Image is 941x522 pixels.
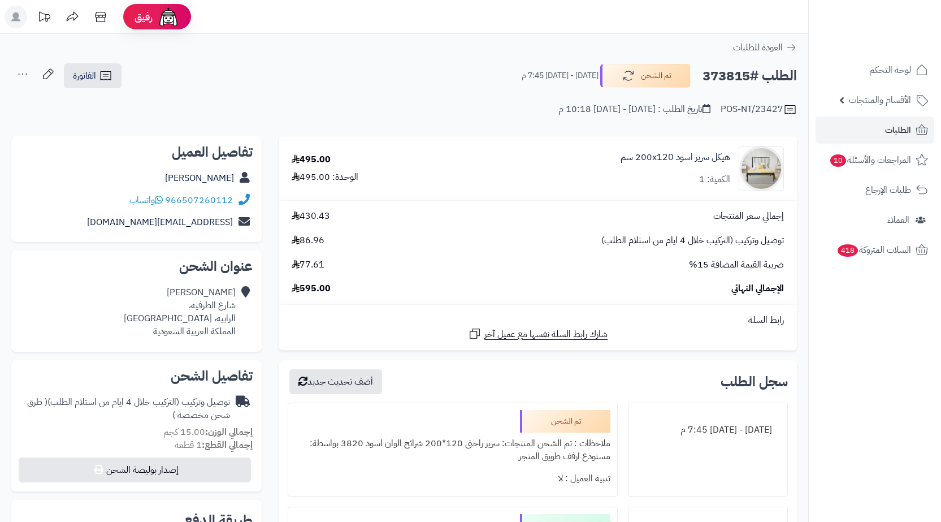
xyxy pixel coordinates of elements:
[484,328,608,341] span: شارك رابط السلة نفسها مع عميل آخر
[30,6,58,31] a: تحديثات المنصة
[830,154,846,167] span: 10
[865,182,911,198] span: طلبات الإرجاع
[816,117,934,144] a: الطلبات
[292,234,324,247] span: 86.96
[292,153,331,166] div: 495.00
[838,244,858,257] span: 418
[19,458,251,482] button: إصدار بوليصة الشحن
[27,395,230,422] span: ( طرق شحن مخصصة )
[713,210,784,223] span: إجمالي سعر المنتجات
[869,62,911,78] span: لوحة التحكم
[721,103,797,117] div: POS-NT/23427
[87,215,233,229] a: [EMAIL_ADDRESS][DOMAIN_NAME]
[558,103,710,116] div: تاريخ الطلب : [DATE] - [DATE] 10:18 م
[601,234,784,247] span: توصيل وتركيب (التركيب خلال 4 ايام من استلام الطلب)
[600,64,691,88] button: تم الشحن
[64,63,122,88] a: الفاتورة
[885,122,911,138] span: الطلبات
[816,176,934,204] a: طلبات الإرجاع
[689,258,784,271] span: ضريبة القيمة المضافة 15%
[20,145,253,159] h2: تفاصيل العميل
[292,210,330,223] span: 430.43
[816,236,934,264] a: السلات المتروكة418
[816,206,934,234] a: العملاء
[520,410,610,433] div: تم الشحن
[165,171,234,185] a: [PERSON_NAME]
[135,10,153,24] span: رفيق
[283,314,792,327] div: رابط السلة
[20,369,253,383] h2: تفاصيل الشحن
[699,173,730,186] div: الكمية: 1
[202,438,253,452] strong: إجمالي القطع:
[20,396,230,422] div: توصيل وتركيب (التركيب خلال 4 ايام من استلام الطلب)
[205,425,253,439] strong: إجمالي الوزن:
[468,327,608,341] a: شارك رابط السلة نفسها مع عميل آخر
[721,375,788,389] h3: سجل الطلب
[836,242,911,258] span: السلات المتروكة
[731,282,784,295] span: الإجمالي النهائي
[165,193,233,207] a: 966507260112
[829,152,911,168] span: المراجعات والأسئلة
[73,69,96,83] span: الفاتورة
[522,70,599,81] small: [DATE] - [DATE] 7:45 م
[163,425,253,439] small: 15.00 كجم
[157,6,180,28] img: ai-face.png
[816,146,934,174] a: المراجعات والأسئلة10
[129,193,163,207] a: واتساب
[621,151,730,164] a: هيكل سرير اسود 200x120 سم‏
[20,260,253,273] h2: عنوان الشحن
[292,171,358,184] div: الوحدة: 495.00
[635,419,780,441] div: [DATE] - [DATE] 7:45 م
[292,282,331,295] span: 595.00
[289,369,382,394] button: أضف تحديث جديد
[887,212,909,228] span: العملاء
[864,32,930,55] img: logo-2.png
[733,41,797,54] a: العودة للطلبات
[292,258,324,271] span: 77.61
[295,468,610,490] div: تنبيه العميل : لا
[739,146,783,191] img: 1754548040-010101020006-90x90.jpg
[733,41,783,54] span: العودة للطلبات
[703,64,797,88] h2: الطلب #373815
[175,438,253,452] small: 1 قطعة
[849,92,911,108] span: الأقسام والمنتجات
[816,57,934,84] a: لوحة التحكم
[124,286,236,338] div: [PERSON_NAME] شارع الطرفيه، الرابيه، [GEOGRAPHIC_DATA] المملكة العربية السعودية
[295,433,610,468] div: ملاحظات : تم الشحن المنتجات: سرير راحتى 120*200 شرائح الوان اسود 3820 بواسطة: مستودع ارفف طويق ال...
